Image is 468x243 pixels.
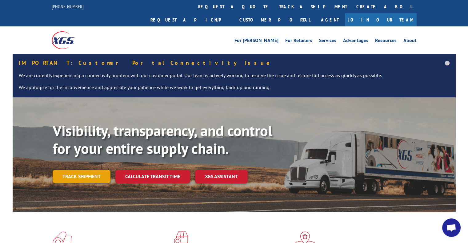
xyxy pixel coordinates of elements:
a: Resources [375,38,397,45]
p: We are currently experiencing a connectivity problem with our customer portal. Our team is active... [19,72,450,84]
a: Services [319,38,336,45]
a: Calculate transit time [115,170,190,183]
a: About [403,38,417,45]
a: XGS ASSISTANT [195,170,248,183]
a: Customer Portal [235,13,315,26]
a: [PHONE_NUMBER] [52,3,84,10]
a: Advantages [343,38,368,45]
a: Track shipment [53,170,110,183]
b: Visibility, transparency, and control for your entire supply chain. [53,121,272,158]
a: Join Our Team [345,13,417,26]
a: For [PERSON_NAME] [234,38,278,45]
a: Agent [315,13,345,26]
a: For Retailers [285,38,312,45]
h5: IMPORTANT: Customer Portal Connectivity Issue [19,60,450,66]
p: We apologize for the inconvenience and appreciate your patience while we work to get everything b... [19,84,450,91]
div: Open chat [442,218,461,237]
a: Request a pickup [146,13,235,26]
